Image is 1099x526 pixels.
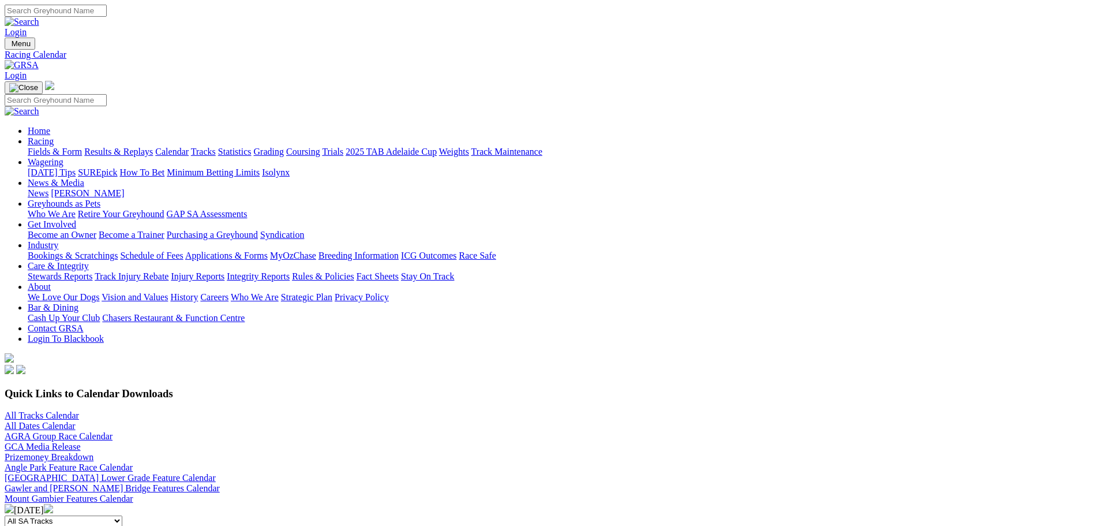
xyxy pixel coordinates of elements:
div: Wagering [28,167,1094,178]
a: Results & Replays [84,147,153,156]
a: Gawler and [PERSON_NAME] Bridge Features Calendar [5,483,220,493]
a: Get Involved [28,219,76,229]
a: Wagering [28,157,63,167]
img: logo-grsa-white.png [45,81,54,90]
a: Contact GRSA [28,323,83,333]
a: Fact Sheets [357,271,399,281]
a: [GEOGRAPHIC_DATA] Lower Grade Feature Calendar [5,473,216,483]
a: Stewards Reports [28,271,92,281]
img: chevron-left-pager-white.svg [5,504,14,513]
a: About [28,282,51,292]
a: Tracks [191,147,216,156]
a: AGRA Group Race Calendar [5,431,112,441]
img: facebook.svg [5,365,14,374]
a: SUREpick [78,167,117,177]
a: Injury Reports [171,271,224,281]
a: Login [5,27,27,37]
img: Search [5,17,39,27]
a: Bookings & Scratchings [28,251,118,260]
div: Racing [28,147,1094,157]
a: Isolynx [262,167,290,177]
img: twitter.svg [16,365,25,374]
img: logo-grsa-white.png [5,353,14,363]
a: Prizemoney Breakdown [5,452,93,462]
a: Login [5,70,27,80]
a: Cash Up Your Club [28,313,100,323]
a: ICG Outcomes [401,251,456,260]
img: Close [9,83,38,92]
a: Privacy Policy [335,292,389,302]
a: Rules & Policies [292,271,354,281]
a: News [28,188,48,198]
div: Bar & Dining [28,313,1094,323]
a: History [170,292,198,302]
a: Home [28,126,50,136]
a: Industry [28,240,58,250]
a: Weights [439,147,469,156]
a: Strategic Plan [281,292,332,302]
a: Applications & Forms [185,251,268,260]
a: Stay On Track [401,271,454,281]
a: Greyhounds as Pets [28,199,100,208]
a: [DATE] Tips [28,167,76,177]
a: All Tracks Calendar [5,411,79,420]
a: Care & Integrity [28,261,89,271]
a: Minimum Betting Limits [167,167,260,177]
a: Who We Are [28,209,76,219]
a: Fields & Form [28,147,82,156]
div: Get Involved [28,230,1094,240]
a: MyOzChase [270,251,316,260]
a: Purchasing a Greyhound [167,230,258,240]
div: Care & Integrity [28,271,1094,282]
a: GAP SA Assessments [167,209,247,219]
a: Statistics [218,147,252,156]
a: Trials [322,147,343,156]
a: Chasers Restaurant & Function Centre [102,313,245,323]
a: Racing [28,136,54,146]
img: GRSA [5,60,39,70]
div: Industry [28,251,1094,261]
input: Search [5,94,107,106]
h3: Quick Links to Calendar Downloads [5,387,1094,400]
a: 2025 TAB Adelaide Cup [346,147,437,156]
a: Careers [200,292,228,302]
button: Toggle navigation [5,81,43,94]
div: About [28,292,1094,303]
img: chevron-right-pager-white.svg [44,504,53,513]
a: Bar & Dining [28,303,78,312]
a: Vision and Values [102,292,168,302]
a: Breeding Information [318,251,399,260]
div: News & Media [28,188,1094,199]
a: GCA Media Release [5,442,81,452]
a: Calendar [155,147,189,156]
a: How To Bet [120,167,165,177]
a: Integrity Reports [227,271,290,281]
a: Become an Owner [28,230,96,240]
span: Menu [12,39,31,48]
a: Racing Calendar [5,50,1094,60]
div: Greyhounds as Pets [28,209,1094,219]
a: Grading [254,147,284,156]
a: Coursing [286,147,320,156]
a: News & Media [28,178,84,188]
a: Race Safe [459,251,496,260]
input: Search [5,5,107,17]
a: Become a Trainer [99,230,164,240]
img: Search [5,106,39,117]
a: Angle Park Feature Race Calendar [5,462,133,472]
a: We Love Our Dogs [28,292,99,302]
a: Track Maintenance [471,147,542,156]
a: Login To Blackbook [28,334,104,344]
a: Mount Gambier Features Calendar [5,494,133,503]
a: Who We Are [231,292,279,302]
a: Schedule of Fees [120,251,183,260]
div: [DATE] [5,504,1094,516]
a: All Dates Calendar [5,421,76,431]
a: [PERSON_NAME] [51,188,124,198]
a: Retire Your Greyhound [78,209,164,219]
a: Syndication [260,230,304,240]
a: Track Injury Rebate [95,271,168,281]
button: Toggle navigation [5,38,35,50]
